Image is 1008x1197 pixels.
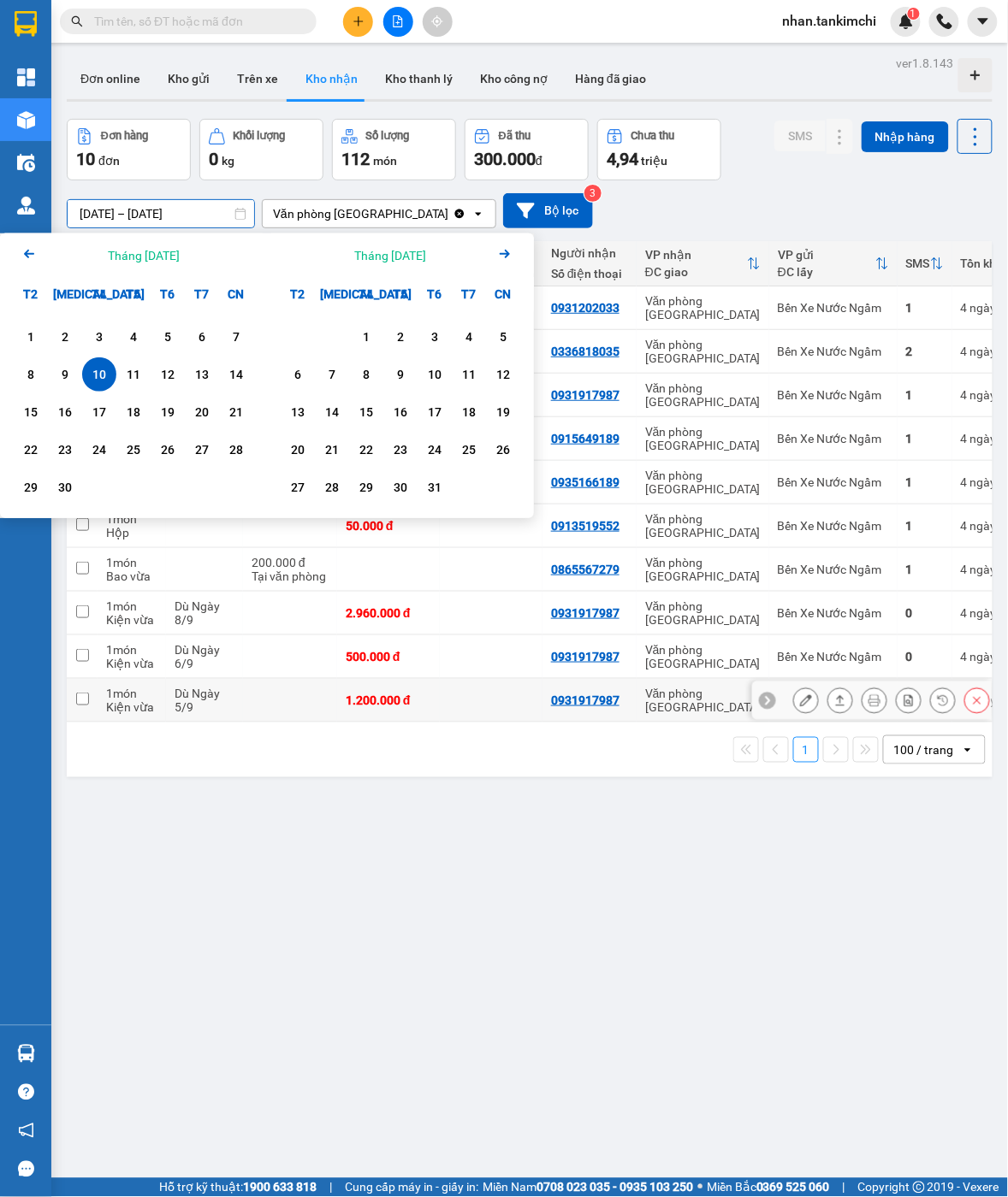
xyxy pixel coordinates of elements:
span: ngày [970,345,997,358]
button: plus [343,7,373,37]
div: T2 [281,277,315,311]
div: 14 [320,402,344,422]
div: 30 [53,477,77,498]
button: Hàng đã giao [561,58,661,99]
div: Choose Thứ Bảy, tháng 10 11 2025. It's available. [452,357,486,392]
div: 2.960.000 đ [346,606,431,620]
div: 1 món [106,643,157,657]
div: ĐC lấy [778,265,875,279]
button: caret-down [968,7,998,37]
div: Choose Chủ Nhật, tháng 10 19 2025. It's available. [486,395,520,429]
div: 27 [286,477,310,498]
div: Văn phòng [GEOGRAPHIC_DATA] [645,599,761,627]
div: Khối lượng [234,130,286,142]
div: 19 [156,402,180,422]
div: Đơn hàng [101,130,148,142]
div: Văn phòng [GEOGRAPHIC_DATA] [645,425,761,452]
div: 16 [388,402,412,422]
span: caret-down [975,14,991,29]
div: 2 [53,327,77,347]
div: Văn phòng [GEOGRAPHIC_DATA] [645,381,761,409]
div: Choose Thứ Năm, tháng 10 9 2025. It's available. [383,357,418,392]
div: Choose Thứ Năm, tháng 09 25 2025. It's available. [116,433,151,467]
div: Choose Thứ Hai, tháng 09 22 2025. It's available. [14,433,48,467]
div: Choose Thứ Ba, tháng 10 14 2025. It's available. [315,395,349,429]
div: 3 [87,327,111,347]
span: Miền Nam [483,1178,693,1197]
div: 0931202033 [551,301,620,315]
div: 1 [906,432,944,445]
sup: 3 [584,185,602,202]
div: 18 [122,402,145,422]
div: Số điện thoại [551,267,628,280]
div: 50.000 đ [346,519,431,533]
div: 28 [320,477,344,498]
div: Dù Ngày 6/9 [175,643,234,670]
div: Văn phòng [GEOGRAPHIC_DATA] [645,687,761,714]
div: Tại văn phòng [252,569,329,583]
div: Choose Thứ Bảy, tháng 10 4 2025. It's available. [452,320,486,354]
div: Choose Chủ Nhật, tháng 09 7 2025. It's available. [219,320,253,354]
span: ngày [970,606,997,620]
span: đơn [98,154,120,168]
span: Miền Bắc [707,1178,830,1197]
div: 13 [286,402,310,422]
div: Choose Thứ Hai, tháng 09 1 2025. It's available. [14,320,48,354]
div: 0865567279 [551,563,620,576]
div: 29 [19,477,43,498]
div: 11 [457,364,481,385]
button: 1 [793,737,819,763]
div: 6 [286,364,310,385]
span: ngày [970,475,997,489]
div: 31 [423,477,447,498]
div: Choose Thứ Ba, tháng 10 28 2025. It's available. [315,470,349,504]
div: T7 [452,277,486,311]
div: 22 [19,439,43,460]
span: 10 [76,149,95,169]
img: warehouse-icon [17,1045,35,1063]
div: Tháng [DATE] [108,247,180,264]
span: question-circle [18,1084,34,1100]
div: Số lượng [366,130,410,142]
div: Choose Thứ Tư, tháng 09 17 2025. It's available. [82,395,116,429]
div: 12 [156,364,180,385]
div: Choose Thứ Tư, tháng 10 1 2025. It's available. [349,320,383,354]
div: Choose Thứ Tư, tháng 10 22 2025. It's available. [349,433,383,467]
div: 4 [122,327,145,347]
div: Choose Thứ Sáu, tháng 10 17 2025. It's available. [418,395,452,429]
span: ngày [970,650,997,663]
div: CN [219,277,253,311]
svg: open [471,207,485,221]
div: Choose Thứ Tư, tháng 10 15 2025. It's available. [349,395,383,429]
div: 20 [190,402,214,422]
div: VP nhận [645,248,747,262]
span: đ [536,154,543,168]
div: Văn phòng [GEOGRAPHIC_DATA] [273,205,449,222]
div: Choose Thứ Năm, tháng 09 4 2025. It's available. [116,320,151,354]
div: Choose Thứ Sáu, tháng 10 10 2025. It's available. [418,357,452,392]
span: ngày [970,432,997,445]
div: 1 [354,327,378,347]
div: Choose Thứ Năm, tháng 09 11 2025. It's available. [116,357,151,392]
div: 4 [961,650,1004,663]
div: Choose Thứ Sáu, tháng 09 19 2025. It's available. [151,395,185,429]
div: Choose Thứ Bảy, tháng 09 20 2025. It's available. [185,395,219,429]
div: 1 món [106,687,157,700]
span: 300.000 [474,149,536,169]
div: Văn phòng [GEOGRAPHIC_DATA] [645,294,761,321]
button: Kho công nợ [466,58,561,99]
svg: open [961,743,975,757]
div: 27 [190,439,214,460]
div: 3 [423,327,447,347]
div: 12 [491,364,515,385]
div: 1 [906,388,944,402]
div: 0931917987 [551,650,620,663]
div: 15 [19,402,43,422]
div: Hộp [106,526,157,540]
div: Chưa thu [631,130,675,142]
div: 1 [906,301,944,315]
div: Choose Thứ Năm, tháng 10 2 2025. It's available. [383,320,418,354]
div: Choose Thứ Sáu, tháng 10 3 2025. It's available. [418,320,452,354]
div: 17 [423,402,447,422]
span: triệu [641,154,667,168]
